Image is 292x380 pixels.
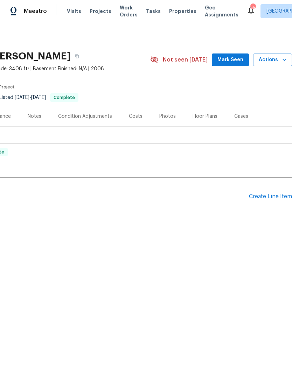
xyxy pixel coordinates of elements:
[234,113,248,120] div: Cases
[259,56,286,64] span: Actions
[159,113,176,120] div: Photos
[67,8,81,15] span: Visits
[212,53,249,66] button: Mark Seen
[253,53,292,66] button: Actions
[193,113,217,120] div: Floor Plans
[15,95,46,100] span: -
[163,56,208,63] span: Not seen [DATE]
[51,95,78,100] span: Complete
[58,113,112,120] div: Condition Adjustments
[217,56,243,64] span: Mark Seen
[249,193,292,200] div: Create Line Item
[129,113,142,120] div: Costs
[31,95,46,100] span: [DATE]
[71,50,83,63] button: Copy Address
[205,4,238,18] span: Geo Assignments
[169,8,196,15] span: Properties
[250,4,255,11] div: 55
[120,4,138,18] span: Work Orders
[146,9,161,14] span: Tasks
[24,8,47,15] span: Maestro
[90,8,111,15] span: Projects
[15,95,29,100] span: [DATE]
[28,113,41,120] div: Notes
